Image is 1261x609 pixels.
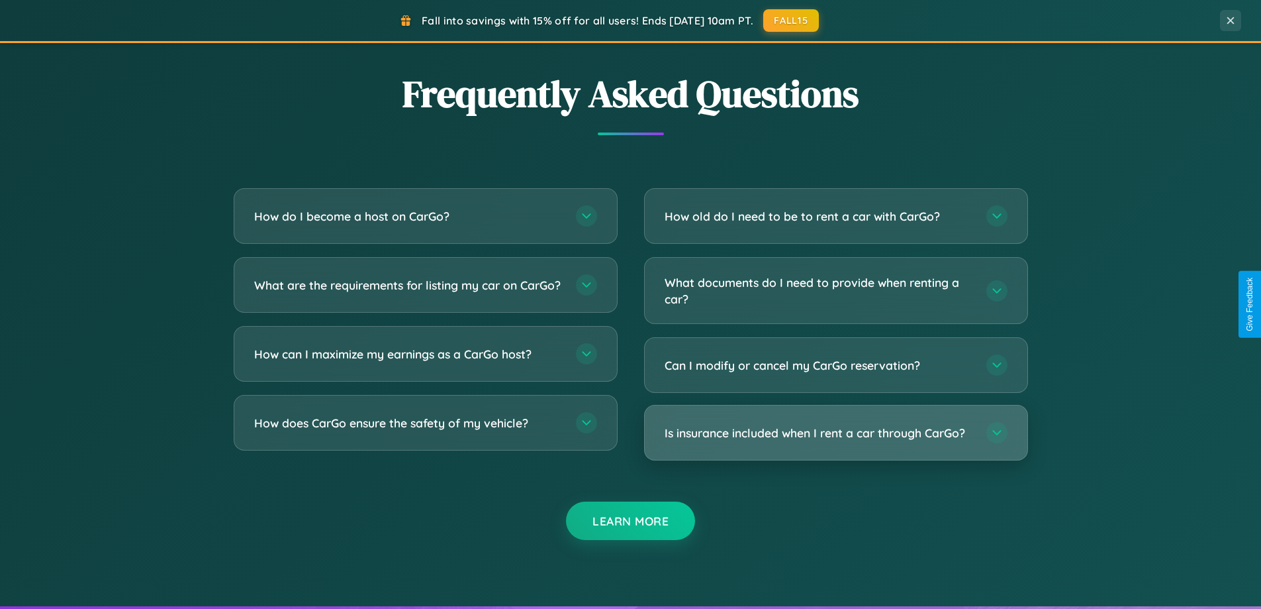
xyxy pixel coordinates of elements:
h3: How do I become a host on CarGo? [254,208,563,225]
h3: How can I maximize my earnings as a CarGo host? [254,346,563,362]
div: Give Feedback [1245,278,1254,331]
h3: What documents do I need to provide when renting a car? [665,274,973,307]
h3: Can I modify or cancel my CarGo reservation? [665,357,973,374]
button: FALL15 [763,9,819,32]
h3: How old do I need to be to rent a car with CarGo? [665,208,973,225]
h3: Is insurance included when I rent a car through CarGo? [665,425,973,441]
h2: Frequently Asked Questions [234,68,1028,119]
h3: How does CarGo ensure the safety of my vehicle? [254,415,563,431]
button: Learn More [566,502,695,540]
span: Fall into savings with 15% off for all users! Ends [DATE] 10am PT. [422,14,753,27]
h3: What are the requirements for listing my car on CarGo? [254,277,563,294]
